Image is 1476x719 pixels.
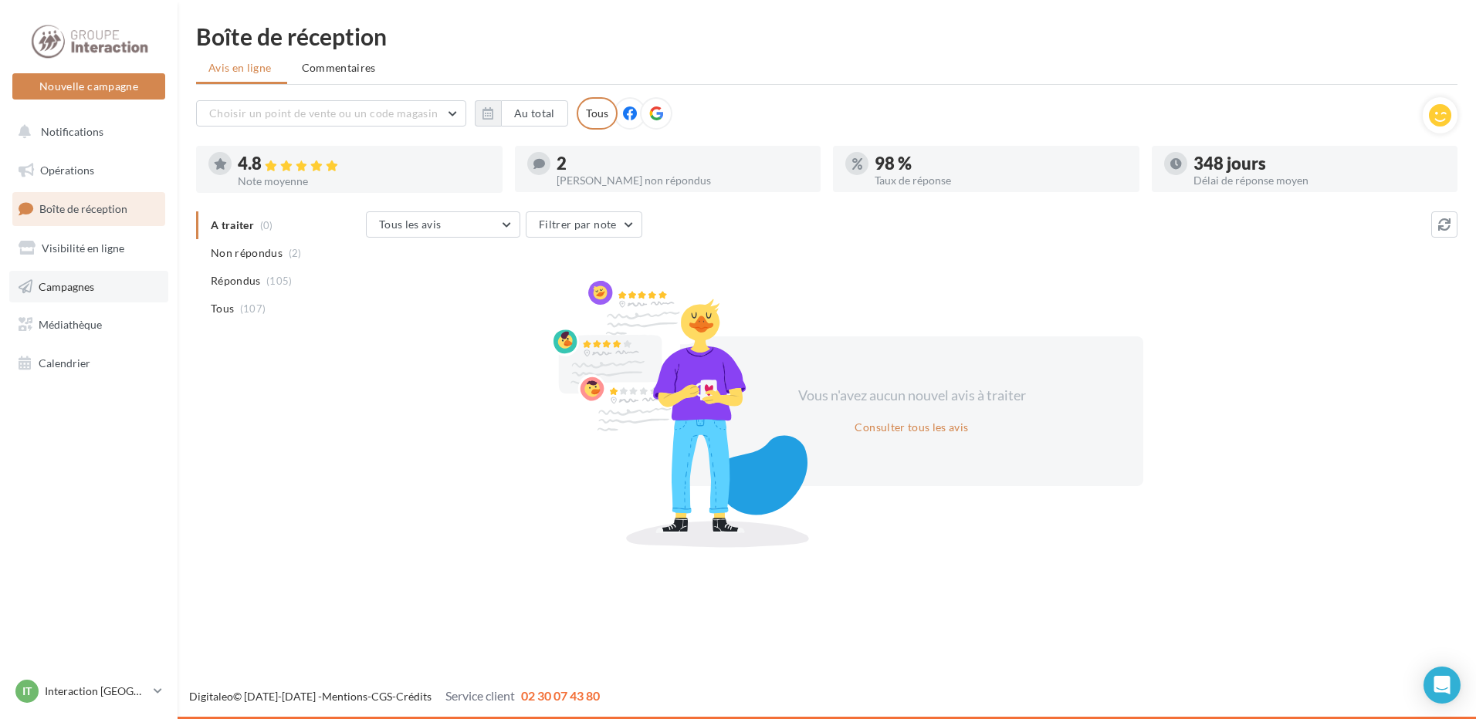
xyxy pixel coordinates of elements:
[40,164,94,177] span: Opérations
[9,347,168,380] a: Calendrier
[211,245,283,261] span: Non répondus
[240,302,266,315] span: (107)
[39,318,102,331] span: Médiathèque
[875,155,1127,172] div: 98 %
[266,275,293,287] span: (105)
[475,100,568,127] button: Au total
[875,175,1127,186] div: Taux de réponse
[22,684,32,699] span: IT
[238,176,490,187] div: Note moyenne
[39,279,94,292] span: Campagnes
[501,100,568,127] button: Au total
[1193,175,1446,186] div: Délai de réponse moyen
[1193,155,1446,172] div: 348 jours
[9,309,168,341] a: Médiathèque
[189,690,233,703] a: Digitaleo
[12,677,165,706] a: IT Interaction [GEOGRAPHIC_DATA]
[9,271,168,303] a: Campagnes
[445,688,515,703] span: Service client
[41,125,103,138] span: Notifications
[289,247,302,259] span: (2)
[366,211,520,238] button: Tous les avis
[371,690,392,703] a: CGS
[9,154,168,187] a: Opérations
[196,25,1457,48] div: Boîte de réception
[209,106,438,120] span: Choisir un point de vente ou un code magasin
[9,232,168,265] a: Visibilité en ligne
[9,116,162,148] button: Notifications
[1424,667,1461,704] div: Open Intercom Messenger
[396,690,432,703] a: Crédits
[779,386,1044,406] div: Vous n'avez aucun nouvel avis à traiter
[9,192,168,225] a: Boîte de réception
[521,688,600,703] span: 02 30 07 43 80
[379,218,442,231] span: Tous les avis
[577,97,618,130] div: Tous
[322,690,367,703] a: Mentions
[211,301,234,316] span: Tous
[302,60,376,76] span: Commentaires
[526,211,642,238] button: Filtrer par note
[45,684,147,699] p: Interaction [GEOGRAPHIC_DATA]
[12,73,165,100] button: Nouvelle campagne
[189,690,600,703] span: © [DATE]-[DATE] - - -
[238,155,490,173] div: 4.8
[196,100,466,127] button: Choisir un point de vente ou un code magasin
[848,418,974,437] button: Consulter tous les avis
[42,241,124,255] span: Visibilité en ligne
[39,202,127,215] span: Boîte de réception
[557,155,809,172] div: 2
[39,356,90,370] span: Calendrier
[557,175,809,186] div: [PERSON_NAME] non répondus
[211,273,261,289] span: Répondus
